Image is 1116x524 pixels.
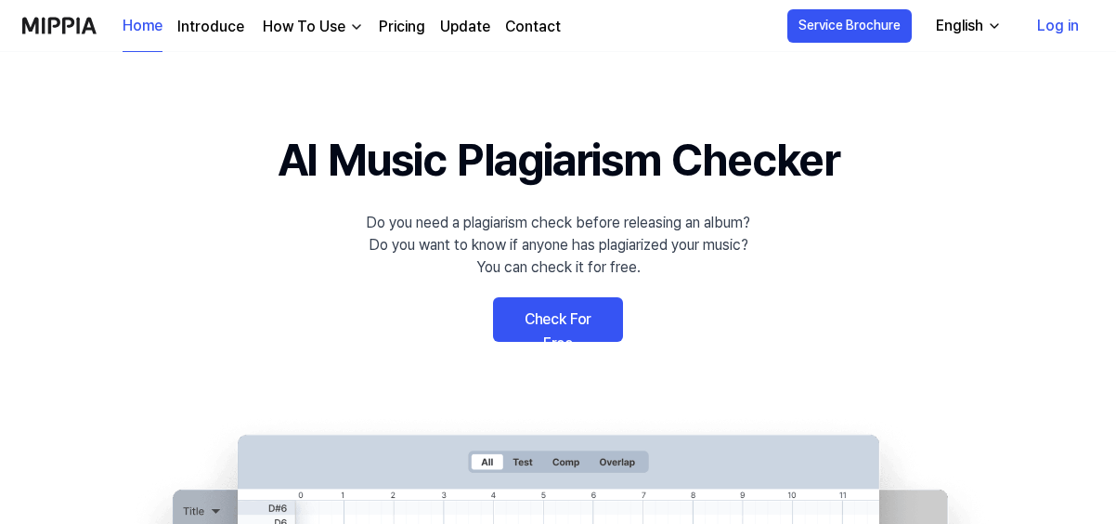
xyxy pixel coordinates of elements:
a: Home [123,1,162,52]
div: English [932,15,987,37]
img: down [349,20,364,34]
a: Introduce [177,16,244,38]
a: Contact [505,16,561,38]
a: Update [440,16,490,38]
button: How To Use [259,16,364,38]
div: Do you need a plagiarism check before releasing an album? Do you want to know if anyone has plagi... [366,212,750,279]
a: Check For Free [493,297,623,342]
a: Pricing [379,16,425,38]
div: How To Use [259,16,349,38]
button: English [921,7,1013,45]
button: Service Brochure [787,9,912,43]
h1: AI Music Plagiarism Checker [278,126,839,193]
